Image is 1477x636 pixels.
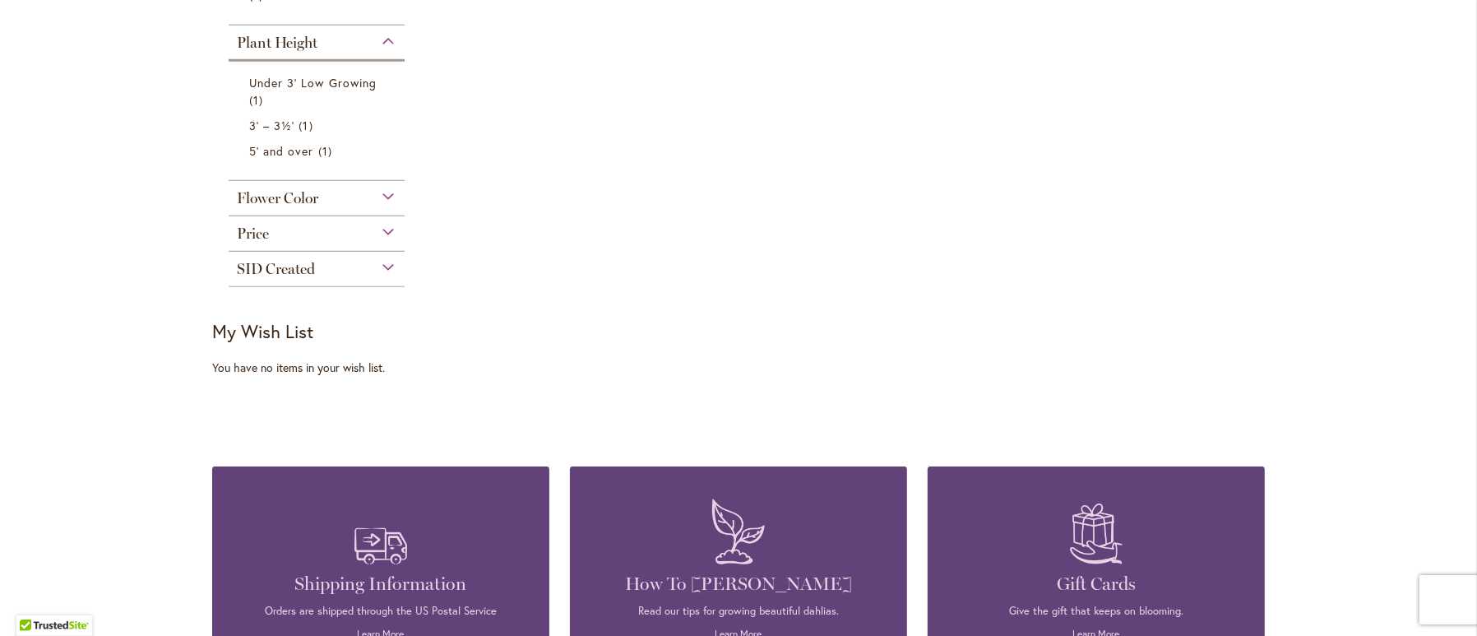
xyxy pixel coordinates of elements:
span: Under 3' Low Growing [249,75,377,91]
p: Read our tips for growing beautiful dahlias. [595,604,882,619]
span: Flower Color [237,189,318,207]
p: Give the gift that keeps on blooming. [952,604,1240,619]
a: Under 3' Low Growing 1 [249,74,388,109]
span: Plant Height [237,34,317,52]
iframe: Launch Accessibility Center [12,578,58,624]
div: You have no items in your wish list. [212,360,432,376]
span: 1 [299,117,317,134]
a: 5' and over 1 [249,142,388,160]
h4: Shipping Information [237,573,525,596]
span: 5' and over [249,143,314,159]
h4: How To [PERSON_NAME] [595,573,882,596]
span: 1 [318,142,336,160]
p: Orders are shipped through the US Postal Service [237,604,525,619]
a: 3' – 3½' 1 [249,117,388,134]
strong: My Wish List [212,319,313,343]
span: SID Created [237,260,315,278]
h4: Gift Cards [952,573,1240,596]
span: Price [237,225,269,243]
span: 3' – 3½' [249,118,294,133]
span: 1 [249,91,267,109]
